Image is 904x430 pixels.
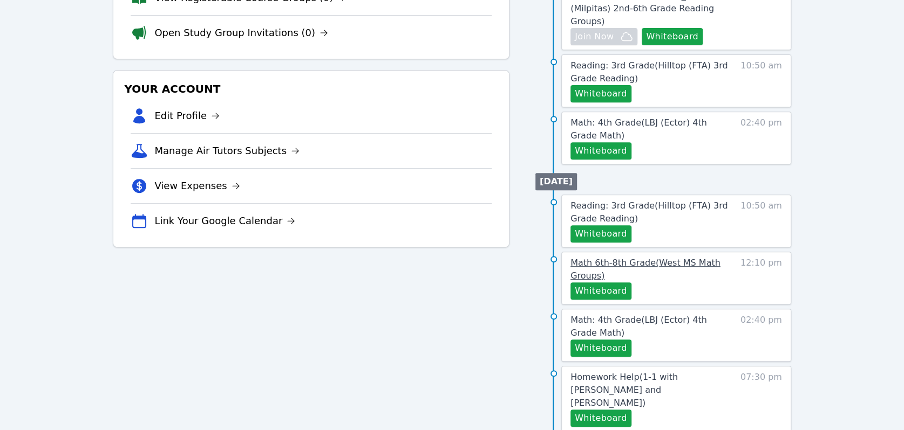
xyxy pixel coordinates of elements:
[570,225,631,242] button: Whiteboard
[122,79,500,99] h3: Your Account
[570,410,631,427] button: Whiteboard
[570,258,721,281] span: Math 6th-8th Grade ( West MS Math Groups )
[740,314,782,357] span: 02:40 pm
[570,372,678,408] span: Homework Help ( 1-1 with [PERSON_NAME] and [PERSON_NAME] )
[154,213,295,228] a: Link Your Google Calendar
[740,371,782,427] span: 07:30 pm
[535,173,577,190] li: [DATE]
[154,25,328,40] a: Open Study Group Invitations (0)
[740,256,782,300] span: 12:10 pm
[570,199,729,225] a: Reading: 3rd Grade(Hilltop (FTA) 3rd Grade Reading)
[570,85,631,102] button: Whiteboard
[570,200,728,224] span: Reading: 3rd Grade ( Hilltop (FTA) 3rd Grade Reading )
[570,116,729,142] a: Math: 4th Grade(LBJ (Ector) 4th Grade Math)
[740,59,782,102] span: 10:50 am
[575,30,614,43] span: Join Now
[154,108,220,123] a: Edit Profile
[570,315,707,338] span: Math: 4th Grade ( LBJ (Ector) 4th Grade Math )
[570,117,707,141] span: Math: 4th Grade ( LBJ (Ector) 4th Grade Math )
[740,199,782,242] span: 10:50 am
[570,339,631,357] button: Whiteboard
[570,314,729,339] a: Math: 4th Grade(LBJ (Ector) 4th Grade Math)
[570,28,637,45] button: Join Now
[570,59,729,85] a: Reading: 3rd Grade(Hilltop (FTA) 3rd Grade Reading)
[154,178,240,193] a: View Expenses
[570,142,631,159] button: Whiteboard
[570,371,729,410] a: Homework Help(1-1 with [PERSON_NAME] and [PERSON_NAME])
[570,282,631,300] button: Whiteboard
[570,256,729,282] a: Math 6th-8th Grade(West MS Math Groups)
[154,143,300,158] a: Manage Air Tutors Subjects
[642,28,703,45] button: Whiteboard
[740,116,782,159] span: 02:40 pm
[570,60,728,84] span: Reading: 3rd Grade ( Hilltop (FTA) 3rd Grade Reading )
